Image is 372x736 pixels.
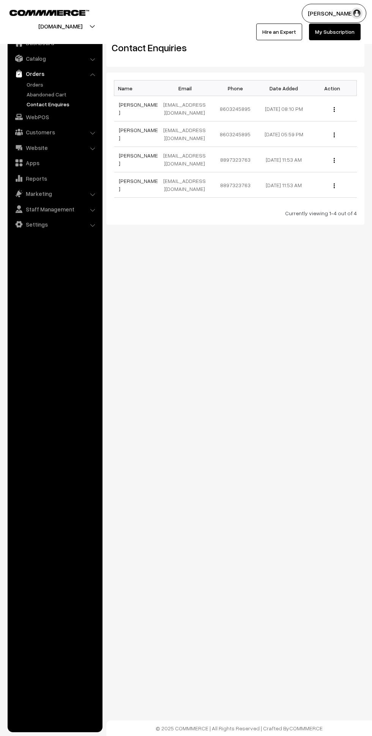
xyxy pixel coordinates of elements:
[260,80,308,96] th: Date Added
[162,96,211,121] td: [EMAIL_ADDRESS][DOMAIN_NAME]
[119,178,158,192] a: [PERSON_NAME]
[119,152,158,167] a: [PERSON_NAME]
[9,8,76,17] a: COMMMERCE
[9,187,100,200] a: Marketing
[334,107,335,112] img: Menu
[9,217,100,231] a: Settings
[211,147,260,172] td: 8897323763
[260,147,308,172] td: [DATE] 11:53 AM
[106,720,372,736] footer: © 2025 COMMMERCE | All Rights Reserved | Crafted By
[351,8,363,19] img: user
[211,80,260,96] th: Phone
[9,172,100,185] a: Reports
[211,121,260,147] td: 8603245895
[302,4,366,23] button: [PERSON_NAME]
[162,121,211,147] td: [EMAIL_ADDRESS][DOMAIN_NAME]
[119,101,158,116] a: [PERSON_NAME]
[289,725,323,731] a: COMMMERCE
[9,156,100,170] a: Apps
[334,132,335,137] img: Menu
[9,125,100,139] a: Customers
[9,202,100,216] a: Staff Management
[211,96,260,121] td: 8603245895
[334,158,335,163] img: Menu
[260,172,308,198] td: [DATE] 11:53 AM
[112,42,230,54] h2: Contact Enquiries
[9,141,100,154] a: Website
[162,80,211,96] th: Email
[12,17,109,36] button: [DOMAIN_NAME]
[114,80,163,96] th: Name
[119,127,158,141] a: [PERSON_NAME]
[211,172,260,198] td: 8897323763
[308,80,357,96] th: Action
[25,90,100,98] a: Abandoned Cart
[260,121,308,147] td: [DATE] 05:59 PM
[162,172,211,198] td: [EMAIL_ADDRESS][DOMAIN_NAME]
[256,24,302,40] a: Hire an Expert
[9,10,89,16] img: COMMMERCE
[309,24,361,40] a: My Subscription
[9,52,100,65] a: Catalog
[9,110,100,124] a: WebPOS
[9,67,100,80] a: Orders
[260,96,308,121] td: [DATE] 08:10 PM
[334,183,335,188] img: Menu
[162,147,211,172] td: [EMAIL_ADDRESS][DOMAIN_NAME]
[25,100,100,108] a: Contact Enquires
[25,80,100,88] a: Orders
[114,209,357,217] div: Currently viewing 1-4 out of 4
